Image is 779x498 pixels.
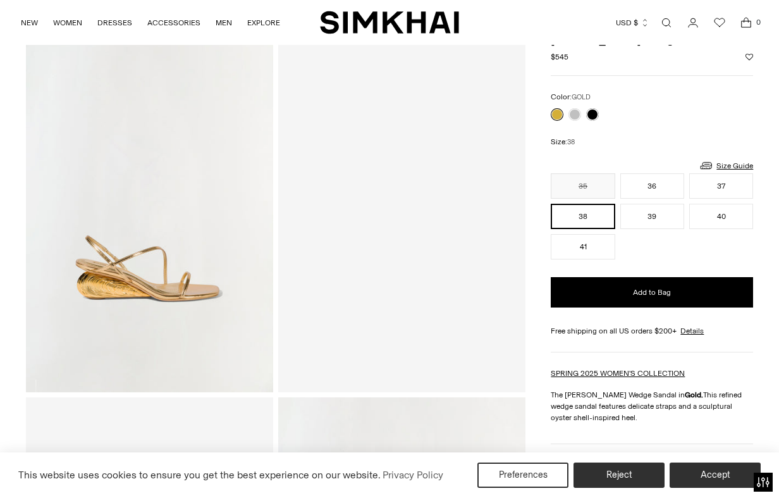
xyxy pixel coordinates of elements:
[551,173,615,199] button: 35
[551,51,568,63] span: $545
[620,204,684,229] button: 39
[551,204,615,229] button: 38
[699,158,753,173] a: Size Guide
[745,53,753,61] button: Add to Wishlist
[551,91,591,103] label: Color:
[572,93,591,101] span: GOLD
[147,9,200,37] a: ACCESSORIES
[654,10,679,35] a: Open search modal
[97,9,132,37] a: DRESSES
[551,136,575,148] label: Size:
[381,466,445,485] a: Privacy Policy (opens in a new tab)
[551,277,753,308] button: Add to Bag
[567,138,575,146] span: 38
[551,234,615,259] button: 41
[320,10,459,35] a: SIMKHAI
[633,287,671,298] span: Add to Bag
[551,389,753,423] p: The [PERSON_NAME] Wedge Sandal in This refined wedge sandal features delicate straps and a sculpt...
[689,173,753,199] button: 37
[26,21,273,392] img: Bridget Shell Wedge Sandal
[685,390,703,399] strong: Gold.
[247,9,280,37] a: EXPLORE
[620,173,684,199] button: 36
[477,463,568,488] button: Preferences
[670,463,761,488] button: Accept
[733,10,759,35] a: Open cart modal
[689,204,753,229] button: 40
[752,16,764,28] span: 0
[278,21,525,392] a: Bridget Shell Wedge Sandal
[551,325,753,337] div: Free shipping on all US orders $200+
[18,469,381,481] span: This website uses cookies to ensure you get the best experience on our website.
[551,34,753,46] h1: [PERSON_NAME] Wedge Sandal
[551,444,753,476] button: More Details
[551,369,685,378] a: SPRING 2025 WOMEN'S COLLECTION
[21,9,38,37] a: NEW
[53,9,82,37] a: WOMEN
[616,9,649,37] button: USD $
[680,10,706,35] a: Go to the account page
[216,9,232,37] a: MEN
[707,10,732,35] a: Wishlist
[574,463,665,488] button: Reject
[680,325,704,337] a: Details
